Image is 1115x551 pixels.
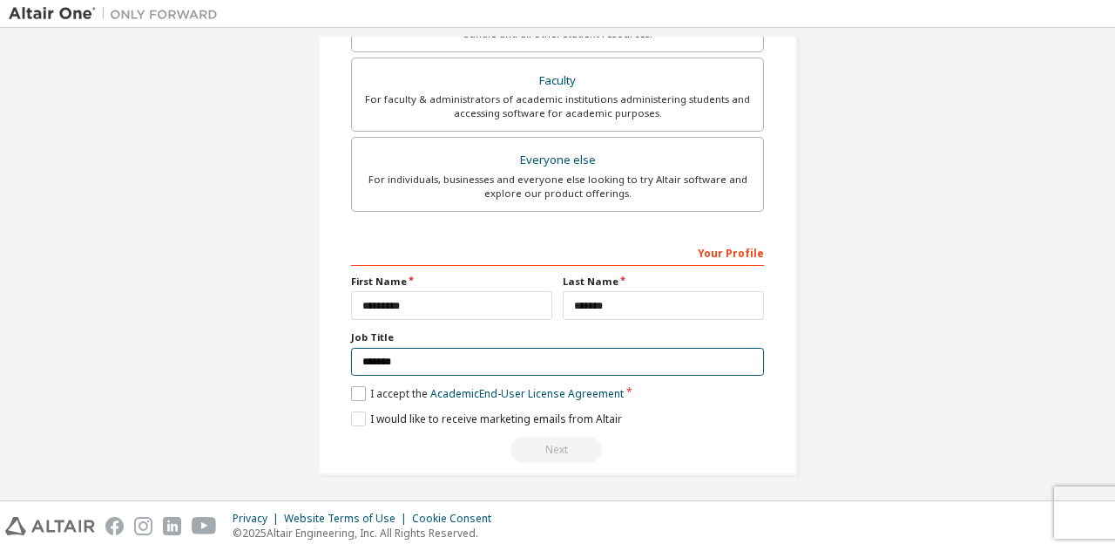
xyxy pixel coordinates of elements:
[192,517,217,535] img: youtube.svg
[351,330,764,344] label: Job Title
[163,517,181,535] img: linkedin.svg
[362,148,753,173] div: Everyone else
[563,275,764,289] label: Last Name
[351,437,764,463] div: Read and acccept EULA to continue
[233,526,502,541] p: © 2025 Altair Engineering, Inc. All Rights Reserved.
[430,386,624,401] a: Academic End-User License Agreement
[9,5,226,23] img: Altair One
[412,512,502,526] div: Cookie Consent
[5,517,95,535] img: altair_logo.svg
[362,92,753,120] div: For faculty & administrators of academic institutions administering students and accessing softwa...
[362,69,753,93] div: Faculty
[351,412,622,426] label: I would like to receive marketing emails from Altair
[351,275,552,289] label: First Name
[134,517,152,535] img: instagram.svg
[233,512,284,526] div: Privacy
[351,386,624,401] label: I accept the
[284,512,412,526] div: Website Terms of Use
[351,238,764,266] div: Your Profile
[105,517,124,535] img: facebook.svg
[362,173,753,201] div: For individuals, businesses and everyone else looking to try Altair software and explore our prod...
